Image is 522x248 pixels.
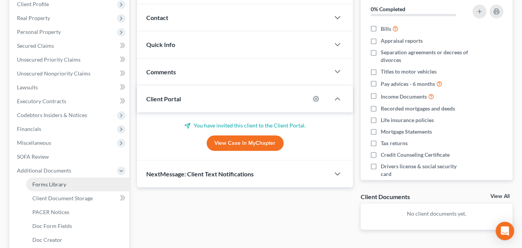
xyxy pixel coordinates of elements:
[381,139,408,147] span: Tax returns
[381,25,391,33] span: Bills
[17,42,54,49] span: Secured Claims
[367,210,507,218] p: No client documents yet.
[381,93,427,101] span: Income Documents
[381,163,468,178] span: Drivers license & social security card
[26,191,129,205] a: Client Document Storage
[17,153,49,160] span: SOFA Review
[32,195,93,201] span: Client Document Storage
[146,170,254,178] span: NextMessage: Client Text Notifications
[11,150,129,164] a: SOFA Review
[26,219,129,233] a: Doc Form Fields
[146,122,344,129] p: You have invited this client to the Client Portal.
[381,116,434,124] span: Life insurance policies
[11,39,129,53] a: Secured Claims
[26,233,129,247] a: Doc Creator
[11,53,129,67] a: Unsecured Priority Claims
[17,167,71,174] span: Additional Documents
[17,98,66,104] span: Executory Contracts
[17,139,51,146] span: Miscellaneous
[496,222,514,240] div: Open Intercom Messenger
[381,151,450,159] span: Credit Counseling Certificate
[17,126,41,132] span: Financials
[32,223,72,229] span: Doc Form Fields
[11,80,129,94] a: Lawsuits
[381,37,423,45] span: Appraisal reports
[17,1,49,7] span: Client Profile
[11,67,129,80] a: Unsecured Nonpriority Claims
[32,236,62,243] span: Doc Creator
[381,68,437,75] span: Titles to motor vehicles
[32,181,66,188] span: Forms Library
[490,194,510,199] a: View All
[371,6,405,12] strong: 0% Completed
[17,112,87,118] span: Codebtors Insiders & Notices
[146,41,175,48] span: Quick Info
[207,136,284,151] a: View Case in MyChapter
[361,193,410,201] div: Client Documents
[17,28,61,35] span: Personal Property
[146,14,168,21] span: Contact
[17,84,38,90] span: Lawsuits
[11,94,129,108] a: Executory Contracts
[32,209,69,215] span: PACER Notices
[17,70,90,77] span: Unsecured Nonpriority Claims
[381,80,435,88] span: Pay advices - 6 months
[17,56,80,63] span: Unsecured Priority Claims
[381,49,468,64] span: Separation agreements or decrees of divorces
[26,205,129,219] a: PACER Notices
[146,95,181,102] span: Client Portal
[381,105,455,112] span: Recorded mortgages and deeds
[146,68,176,75] span: Comments
[381,128,432,136] span: Mortgage Statements
[17,15,50,21] span: Real Property
[26,178,129,191] a: Forms Library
